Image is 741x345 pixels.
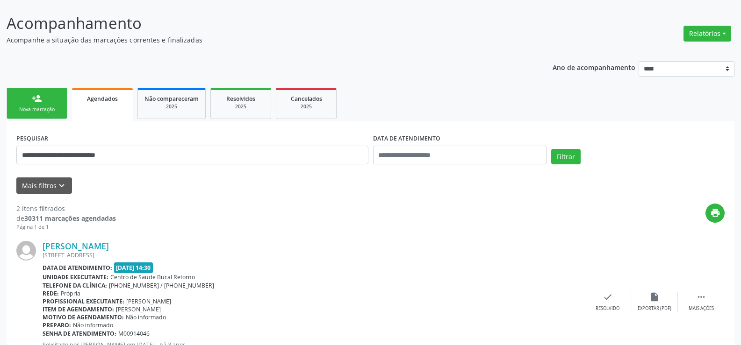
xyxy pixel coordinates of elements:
[553,61,635,73] p: Ano de acompanhamento
[649,292,660,302] i: insert_drive_file
[16,213,116,223] div: de
[87,95,118,103] span: Agendados
[373,131,440,146] label: DATA DE ATENDIMENTO
[217,103,264,110] div: 2025
[603,292,613,302] i: check
[43,241,109,251] a: [PERSON_NAME]
[43,321,71,329] b: Preparo:
[43,330,116,338] b: Senha de atendimento:
[16,177,72,194] button: Mais filtroskeyboard_arrow_down
[114,262,153,273] span: [DATE] 14:30
[126,313,166,321] span: Não informado
[7,35,516,45] p: Acompanhe a situação das marcações correntes e finalizadas
[43,305,114,313] b: Item de agendamento:
[14,106,60,113] div: Nova marcação
[7,12,516,35] p: Acompanhamento
[226,95,255,103] span: Resolvidos
[696,292,706,302] i: 
[689,305,714,312] div: Mais ações
[118,330,150,338] span: M00914046
[43,282,107,289] b: Telefone da clínica:
[110,273,195,281] span: Centro de Saude Bucal Retorno
[638,305,671,312] div: Exportar (PDF)
[16,131,48,146] label: PESQUISAR
[43,251,584,259] div: [STREET_ADDRESS]
[705,204,725,223] button: print
[109,282,214,289] span: [PHONE_NUMBER] / [PHONE_NUMBER]
[43,297,124,305] b: Profissional executante:
[43,289,59,297] b: Rede:
[144,103,199,110] div: 2025
[126,297,171,305] span: [PERSON_NAME]
[73,321,113,329] span: Não informado
[16,223,116,231] div: Página 1 de 1
[61,289,80,297] span: Própria
[43,273,108,281] b: Unidade executante:
[57,181,67,191] i: keyboard_arrow_down
[24,214,116,223] strong: 30311 marcações agendadas
[16,241,36,261] img: img
[551,149,581,165] button: Filtrar
[683,26,731,42] button: Relatórios
[283,103,330,110] div: 2025
[32,93,42,104] div: person_add
[116,305,161,313] span: [PERSON_NAME]
[144,95,199,103] span: Não compareceram
[710,208,720,218] i: print
[16,204,116,213] div: 2 itens filtrados
[596,305,619,312] div: Resolvido
[291,95,322,103] span: Cancelados
[43,313,124,321] b: Motivo de agendamento:
[43,264,112,272] b: Data de atendimento:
